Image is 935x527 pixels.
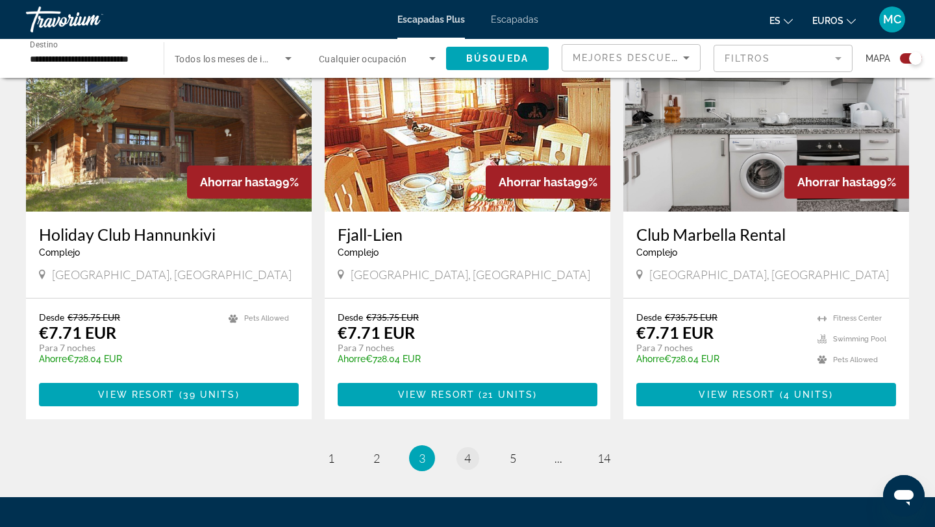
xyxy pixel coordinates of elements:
a: Club Marbella Rental [636,225,896,244]
span: View Resort [398,389,475,400]
div: 99% [187,165,312,199]
button: View Resort(39 units) [39,383,299,406]
div: 99% [784,165,909,199]
span: 1 [328,451,334,465]
mat-select: Ordenar por [573,50,690,66]
a: Escapadas Plus [397,14,465,25]
button: Búsqueda [446,47,549,70]
span: [GEOGRAPHIC_DATA], [GEOGRAPHIC_DATA] [52,267,292,282]
span: Fitness Center [833,314,882,323]
button: Filtrar [714,44,853,73]
span: 4 [464,451,471,465]
span: [GEOGRAPHIC_DATA], [GEOGRAPHIC_DATA] [649,267,889,282]
span: €735.75 EUR [68,312,120,323]
font: Todos los meses de inicio [175,54,282,64]
span: Desde [39,312,64,323]
span: €735.75 EUR [366,312,419,323]
font: Cualquier ocupación [319,54,406,64]
nav: Pagination [26,445,909,471]
p: €7.71 EUR [338,323,415,342]
span: Desde [338,312,363,323]
p: Para 7 noches [39,342,216,354]
button: Cambiar idioma [769,11,793,30]
span: 14 [597,451,610,465]
font: Mejores descuentos [573,53,703,63]
span: Complejo [338,247,379,258]
p: €728.04 EUR [636,354,804,364]
font: euros [812,16,843,26]
span: ... [555,451,562,465]
a: Holiday Club Hannunkivi [39,225,299,244]
div: 99% [486,165,610,199]
span: 4 units [784,389,830,400]
span: 3 [419,451,425,465]
font: Búsqueda [466,53,529,64]
span: View Resort [699,389,775,400]
span: Ahorre [338,354,366,364]
p: Para 7 noches [338,342,584,354]
span: Swimming Pool [833,335,886,343]
button: View Resort(21 units) [338,383,597,406]
span: Ahorre [39,354,67,364]
a: Fjall-Lien [338,225,597,244]
span: Ahorre [636,354,664,364]
iframe: Botón para iniciar la ventana de mensajería [883,475,925,517]
span: ( ) [475,389,537,400]
p: Para 7 noches [636,342,804,354]
font: Destino [30,40,58,49]
span: Ahorrar hasta [499,175,574,189]
span: 5 [510,451,516,465]
span: Ahorrar hasta [797,175,873,189]
p: €7.71 EUR [39,323,116,342]
a: Escapadas [491,14,538,25]
span: Ahorrar hasta [200,175,275,189]
a: Travorium [26,3,156,36]
button: Menú de usuario [875,6,909,33]
font: MC [883,12,901,26]
span: ( ) [776,389,834,400]
span: [GEOGRAPHIC_DATA], [GEOGRAPHIC_DATA] [351,267,590,282]
span: Desde [636,312,662,323]
img: 2404I01X.jpg [623,4,909,212]
span: Pets Allowed [833,356,878,364]
p: €7.71 EUR [636,323,714,342]
button: View Resort(4 units) [636,383,896,406]
button: Cambiar moneda [812,11,856,30]
font: es [769,16,780,26]
span: View Resort [98,389,175,400]
span: 2 [373,451,380,465]
span: 39 units [183,389,236,400]
span: ( ) [175,389,239,400]
span: Complejo [636,247,677,258]
p: €728.04 EUR [338,354,584,364]
font: Mapa [866,53,890,64]
span: Pets Allowed [244,314,289,323]
p: €728.04 EUR [39,354,216,364]
span: 21 units [482,389,533,400]
img: 2940E01X.jpg [26,4,312,212]
span: Complejo [39,247,80,258]
span: €735.75 EUR [665,312,717,323]
img: 1936I01L.jpg [325,4,610,212]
